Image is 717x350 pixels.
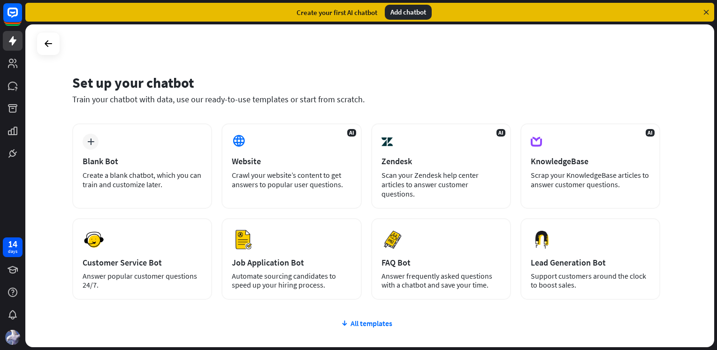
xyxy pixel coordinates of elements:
[381,170,501,198] div: Scan your Zendesk help center articles to answer customer questions.
[72,319,660,328] div: All templates
[232,257,351,268] div: Job Application Bot
[83,170,202,189] div: Create a blank chatbot, which you can train and customize later.
[72,74,660,91] div: Set up your chatbot
[531,170,650,189] div: Scrap your KnowledgeBase articles to answer customer questions.
[83,272,202,289] div: Answer popular customer questions 24/7.
[3,237,23,257] a: 14 days
[381,257,501,268] div: FAQ Bot
[8,4,36,32] button: Open LiveChat chat widget
[381,272,501,289] div: Answer frequently asked questions with a chatbot and save your time.
[531,156,650,167] div: KnowledgeBase
[83,156,202,167] div: Blank Bot
[72,94,660,105] div: Train your chatbot with data, use our ready-to-use templates or start from scratch.
[232,272,351,289] div: Automate sourcing candidates to speed up your hiring process.
[8,248,17,255] div: days
[385,5,432,20] div: Add chatbot
[381,156,501,167] div: Zendesk
[232,156,351,167] div: Website
[496,129,505,137] span: AI
[8,240,17,248] div: 14
[232,170,351,189] div: Crawl your website’s content to get answers to popular user questions.
[531,272,650,289] div: Support customers around the clock to boost sales.
[83,257,202,268] div: Customer Service Bot
[531,257,650,268] div: Lead Generation Bot
[297,8,377,17] div: Create your first AI chatbot
[87,138,94,145] i: plus
[646,129,655,137] span: AI
[347,129,356,137] span: AI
